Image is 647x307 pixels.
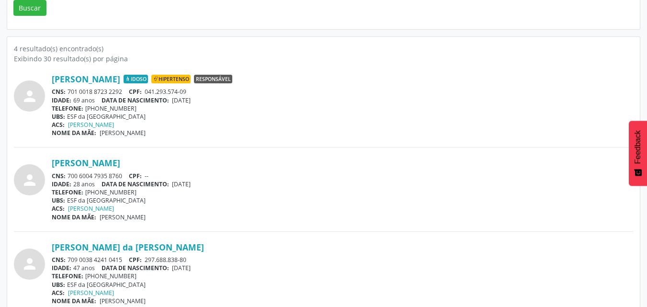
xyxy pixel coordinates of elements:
[21,88,38,105] i: person
[52,113,633,121] div: ESF da [GEOGRAPHIC_DATA]
[52,281,65,289] span: UBS:
[129,172,142,180] span: CPF:
[52,281,633,289] div: ESF da [GEOGRAPHIC_DATA]
[102,96,169,104] span: DATA DE NASCIMENTO:
[100,129,146,137] span: [PERSON_NAME]
[151,75,191,83] span: Hipertenso
[52,264,71,272] span: IDADE:
[145,256,186,264] span: 297.688.838-80
[52,113,65,121] span: UBS:
[52,129,96,137] span: NOME DA MÃE:
[100,213,146,221] span: [PERSON_NAME]
[52,188,83,196] span: TELEFONE:
[52,96,633,104] div: 69 anos
[52,158,120,168] a: [PERSON_NAME]
[52,289,65,297] span: ACS:
[52,188,633,196] div: [PHONE_NUMBER]
[14,44,633,54] div: 4 resultado(s) encontrado(s)
[52,256,66,264] span: CNS:
[52,104,83,113] span: TELEFONE:
[52,104,633,113] div: [PHONE_NUMBER]
[102,180,169,188] span: DATA DE NASCIMENTO:
[52,272,83,280] span: TELEFONE:
[129,88,142,96] span: CPF:
[14,54,633,64] div: Exibindo 30 resultado(s) por página
[52,256,633,264] div: 709 0038 4241 0415
[21,171,38,189] i: person
[52,242,204,252] a: [PERSON_NAME] da [PERSON_NAME]
[194,75,232,83] span: Responsável
[52,96,71,104] span: IDADE:
[52,88,633,96] div: 701 0018 8723 2292
[52,213,96,221] span: NOME DA MÃE:
[634,130,642,164] span: Feedback
[68,205,114,213] a: [PERSON_NAME]
[52,180,71,188] span: IDADE:
[52,264,633,272] div: 47 anos
[52,196,633,205] div: ESF da [GEOGRAPHIC_DATA]
[68,289,114,297] a: [PERSON_NAME]
[52,272,633,280] div: [PHONE_NUMBER]
[124,75,148,83] span: Idoso
[172,96,191,104] span: [DATE]
[21,255,38,273] i: person
[52,205,65,213] span: ACS:
[145,172,148,180] span: --
[100,297,146,305] span: [PERSON_NAME]
[52,297,96,305] span: NOME DA MÃE:
[68,121,114,129] a: [PERSON_NAME]
[172,264,191,272] span: [DATE]
[129,256,142,264] span: CPF:
[52,172,66,180] span: CNS:
[629,121,647,186] button: Feedback - Mostrar pesquisa
[52,172,633,180] div: 700 6004 7935 8760
[52,180,633,188] div: 28 anos
[52,74,120,84] a: [PERSON_NAME]
[52,196,65,205] span: UBS:
[102,264,169,272] span: DATA DE NASCIMENTO:
[52,121,65,129] span: ACS:
[172,180,191,188] span: [DATE]
[145,88,186,96] span: 041.293.574-09
[52,88,66,96] span: CNS:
